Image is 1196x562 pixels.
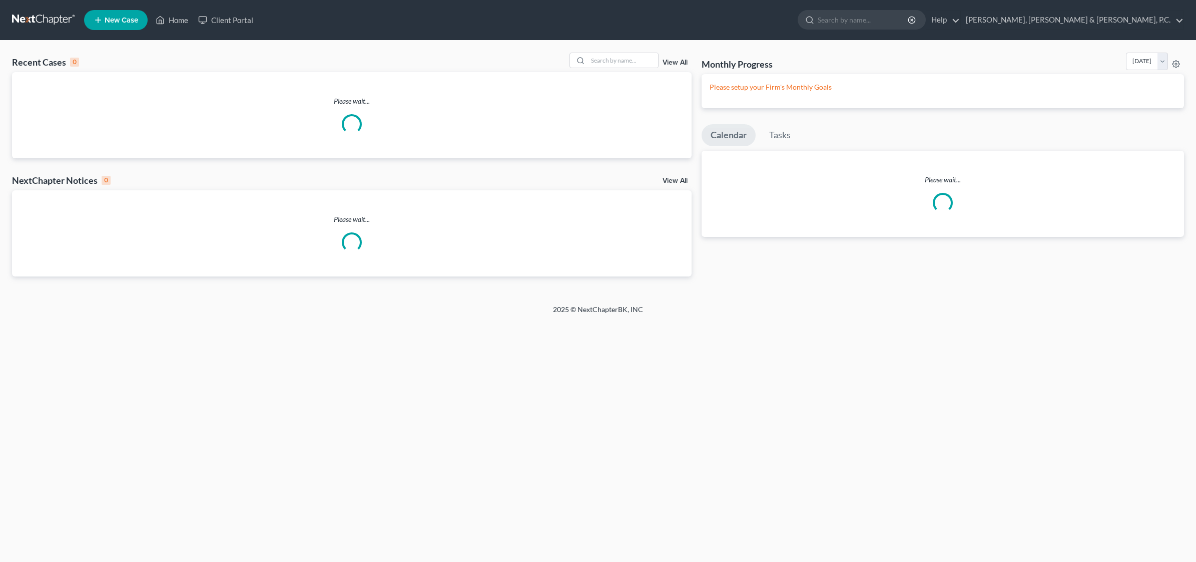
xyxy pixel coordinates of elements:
p: Please wait... [12,96,692,106]
a: View All [663,177,688,184]
p: Please wait... [702,175,1184,185]
input: Search by name... [588,53,658,68]
input: Search by name... [818,11,909,29]
h3: Monthly Progress [702,58,773,70]
a: [PERSON_NAME], [PERSON_NAME] & [PERSON_NAME], P.C. [961,11,1183,29]
div: 0 [102,176,111,185]
a: Calendar [702,124,756,146]
span: New Case [105,17,138,24]
div: Recent Cases [12,56,79,68]
a: Client Portal [193,11,258,29]
p: Please wait... [12,214,692,224]
a: Tasks [760,124,800,146]
div: 0 [70,58,79,67]
div: 2025 © NextChapterBK, INC [313,305,883,323]
a: View All [663,59,688,66]
div: NextChapter Notices [12,174,111,186]
a: Help [926,11,960,29]
a: Home [151,11,193,29]
p: Please setup your Firm's Monthly Goals [710,82,1176,92]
